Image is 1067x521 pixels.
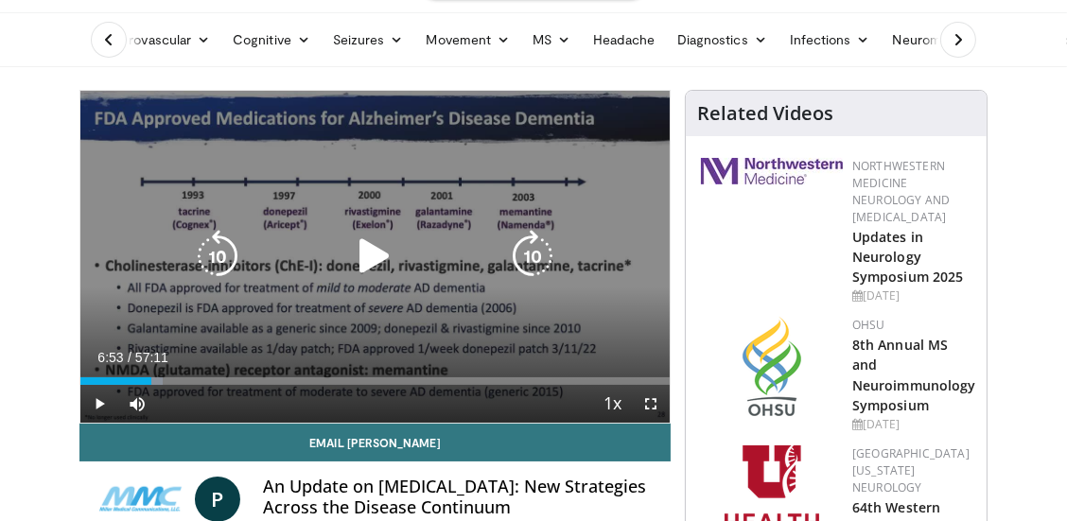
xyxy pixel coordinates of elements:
img: 2a462fb6-9365-492a-ac79-3166a6f924d8.png.150x105_q85_autocrop_double_scale_upscale_version-0.2.jpg [701,158,843,184]
button: Fullscreen [632,385,670,423]
span: / [128,350,131,365]
a: Email [PERSON_NAME] [79,424,671,461]
a: OHSU [852,317,885,333]
a: Seizures [322,21,415,59]
a: Diagnostics [666,21,778,59]
a: Headache [582,21,666,59]
a: Updates in Neurology Symposium 2025 [852,228,963,286]
h4: An Update on [MEDICAL_DATA]: New Strategies Across the Disease Continuum [263,477,656,517]
a: Cerebrovascular [79,21,221,59]
a: Movement [415,21,522,59]
img: da959c7f-65a6-4fcf-a939-c8c702e0a770.png.150x105_q85_autocrop_double_scale_upscale_version-0.2.png [743,317,801,416]
div: [DATE] [852,287,971,304]
a: Infections [778,21,882,59]
video-js: Video Player [80,91,670,423]
div: [DATE] [852,416,976,433]
a: MS [521,21,582,59]
button: Playback Rate [594,385,632,423]
button: Play [80,385,118,423]
a: [GEOGRAPHIC_DATA][US_STATE] Neurology [852,445,970,495]
span: 6:53 [97,350,123,365]
a: Northwestern Medicine Neurology and [MEDICAL_DATA] [852,158,950,225]
div: Progress Bar [80,377,670,385]
a: Neuromuscular [882,21,1016,59]
a: Cognitive [221,21,322,59]
h4: Related Videos [697,102,833,125]
a: 8th Annual MS and Neuroimmunology Symposium [852,336,976,413]
button: Mute [118,385,156,423]
span: 57:11 [135,350,168,365]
